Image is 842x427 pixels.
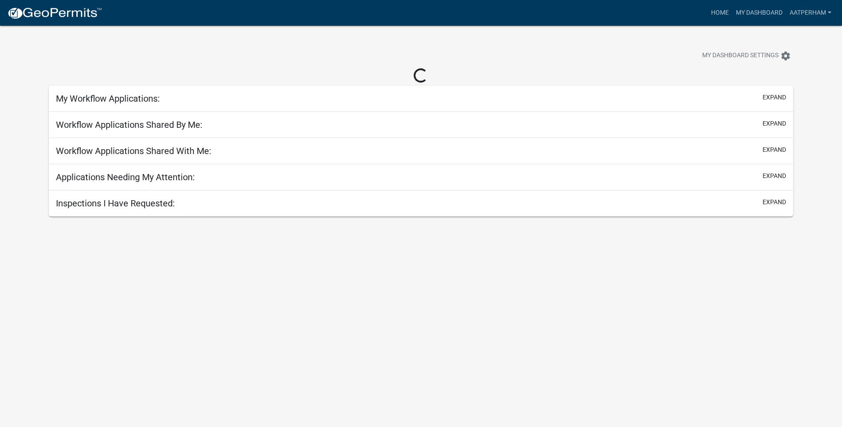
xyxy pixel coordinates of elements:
button: expand [763,93,786,102]
h5: Applications Needing My Attention: [56,172,195,182]
a: AATPerham [786,4,835,21]
h5: Inspections I Have Requested: [56,198,175,209]
a: Home [708,4,732,21]
h5: My Workflow Applications: [56,93,160,104]
button: My Dashboard Settingssettings [695,47,798,64]
span: My Dashboard Settings [702,51,779,61]
a: My Dashboard [732,4,786,21]
button: expand [763,119,786,128]
h5: Workflow Applications Shared With Me: [56,146,211,156]
h5: Workflow Applications Shared By Me: [56,119,202,130]
button: expand [763,145,786,154]
button: expand [763,171,786,181]
i: settings [780,51,791,61]
button: expand [763,198,786,207]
